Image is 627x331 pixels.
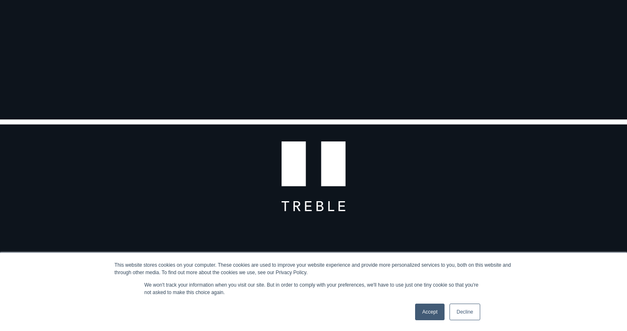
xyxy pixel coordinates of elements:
[144,281,483,296] p: We won't track your information when you visit our site. But in order to comply with your prefere...
[450,304,480,320] a: Decline
[114,261,513,276] div: This website stores cookies on your computer. These cookies are used to improve your website expe...
[282,119,346,212] img: T
[415,304,445,320] a: Accept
